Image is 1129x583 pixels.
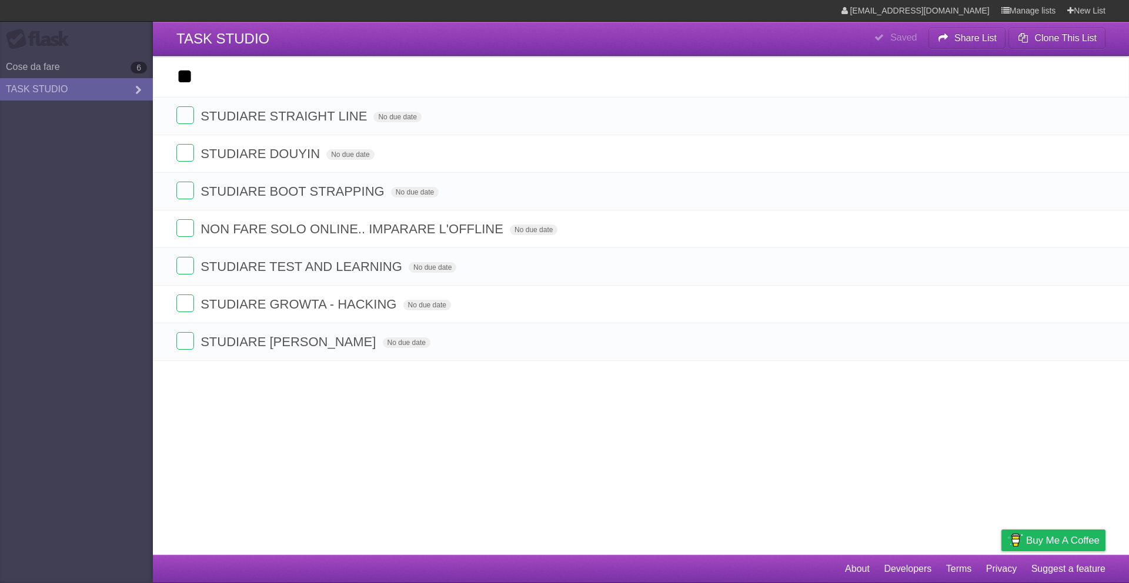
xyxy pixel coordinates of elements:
[845,558,870,580] a: About
[201,146,323,161] span: STUDIARE DOUYIN
[176,106,194,124] label: Done
[176,144,194,162] label: Done
[1034,219,1056,239] label: Star task
[383,337,430,348] span: No due date
[1034,182,1056,201] label: Star task
[201,109,370,123] span: STUDIARE STRAIGHT LINE
[890,32,917,42] b: Saved
[1034,33,1097,43] b: Clone This List
[176,332,194,350] label: Done
[201,297,399,311] span: STUDIARE GROWTA - HACKING
[986,558,1017,580] a: Privacy
[176,182,194,199] label: Done
[201,334,379,349] span: STUDIARE [PERSON_NAME]
[928,28,1006,49] button: Share List
[1007,530,1023,550] img: Buy me a coffee
[6,29,76,50] div: Flask
[1034,144,1056,163] label: Star task
[1026,530,1100,551] span: Buy me a coffee
[409,262,456,273] span: No due date
[176,257,194,274] label: Done
[373,112,421,122] span: No due date
[201,184,388,199] span: STUDIARE BOOT STRAPPING
[1034,332,1056,351] label: Star task
[403,300,451,310] span: No due date
[510,225,557,235] span: No due date
[176,294,194,312] label: Done
[954,33,997,43] b: Share List
[1031,558,1105,580] a: Suggest a feature
[326,149,374,160] span: No due date
[1034,294,1056,314] label: Star task
[946,558,972,580] a: Terms
[391,187,439,197] span: No due date
[176,31,269,46] span: TASK STUDIO
[1034,257,1056,276] label: Star task
[1001,530,1105,551] a: Buy me a coffee
[884,558,931,580] a: Developers
[201,259,405,274] span: STUDIARE TEST AND LEARNING
[1008,28,1105,49] button: Clone This List
[1034,106,1056,126] label: Star task
[201,222,506,236] span: NON FARE SOLO ONLINE.. IMPARARE L'OFFLINE
[131,62,147,73] b: 6
[176,219,194,237] label: Done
